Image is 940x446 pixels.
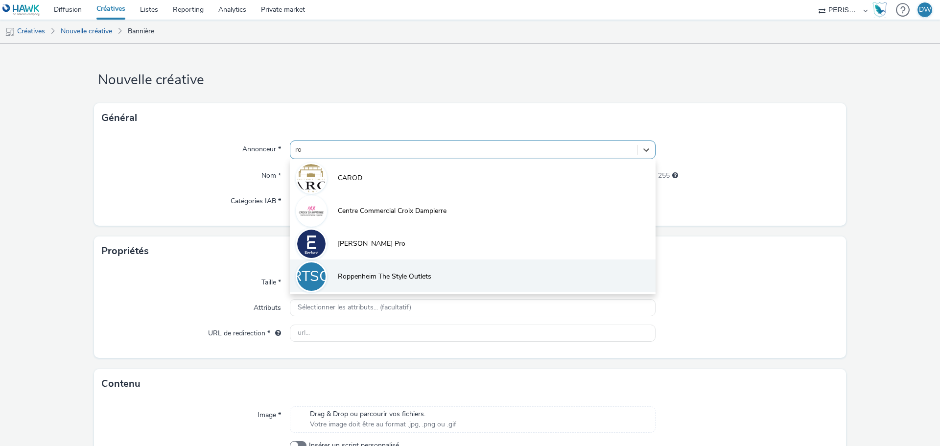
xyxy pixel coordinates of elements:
span: Votre image doit être au format .jpg, .png ou .gif [310,420,456,429]
div: 255 caractères maximum [672,171,678,181]
h3: Propriétés [101,244,149,258]
label: Annonceur * [238,141,285,154]
img: mobile [5,27,15,37]
div: RTSO [292,263,330,290]
span: Centre Commercial Croix Dampierre [338,206,446,216]
label: Taille * [258,274,285,287]
h3: Général [101,111,137,125]
img: CAROD [297,164,326,192]
a: Bannière [123,20,159,43]
span: CAROD [338,173,362,183]
h3: Contenu [101,376,141,391]
label: URL de redirection * [204,325,285,338]
h1: Nouvelle créative [94,71,846,90]
img: Centre Commercial Croix Dampierre [297,197,326,225]
span: Sélectionner les attributs... (facultatif) [298,304,411,312]
label: Nom * [258,167,285,181]
label: Attributs [250,299,285,313]
img: undefined Logo [2,4,40,16]
a: Hawk Academy [872,2,891,18]
img: Eberhardt Pro [297,230,326,258]
input: url... [290,325,656,342]
img: Hawk Academy [872,2,887,18]
span: Drag & Drop ou parcourir vos fichiers. [310,409,456,419]
a: Nouvelle créative [56,20,117,43]
span: 255 [658,171,670,181]
span: [PERSON_NAME] Pro [338,239,405,249]
div: DW [919,2,931,17]
label: Catégories IAB * [227,192,285,206]
div: L'URL de redirection sera utilisée comme URL de validation avec certains SSP et ce sera l'URL de ... [270,329,281,338]
label: Image * [254,406,285,420]
span: Roppenheim The Style Outlets [338,272,431,282]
